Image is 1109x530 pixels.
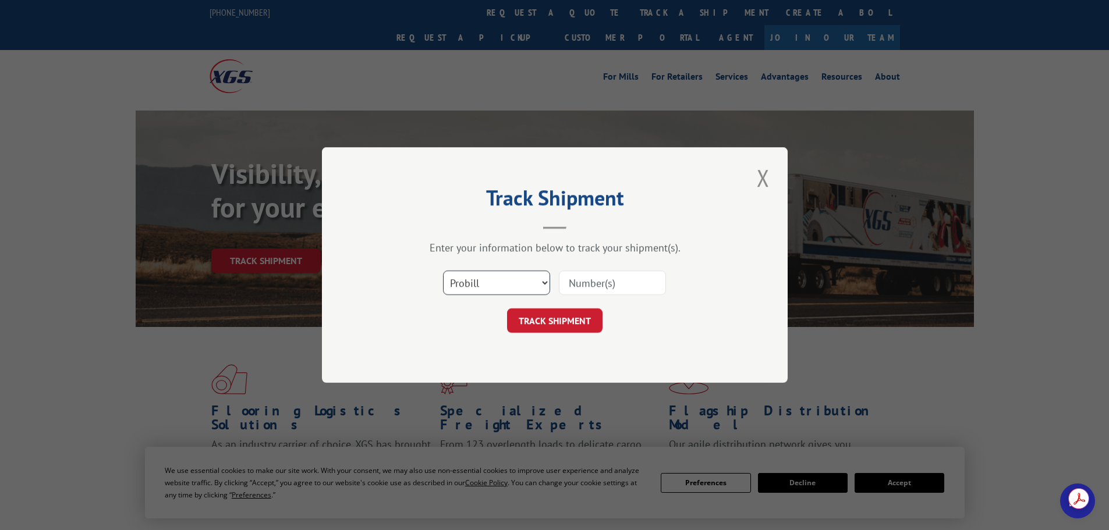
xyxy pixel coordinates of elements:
h2: Track Shipment [380,190,729,212]
button: TRACK SHIPMENT [507,308,603,333]
div: Enter your information below to track your shipment(s). [380,241,729,254]
input: Number(s) [559,271,666,295]
a: Open chat [1060,483,1095,518]
button: Close modal [753,162,773,194]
